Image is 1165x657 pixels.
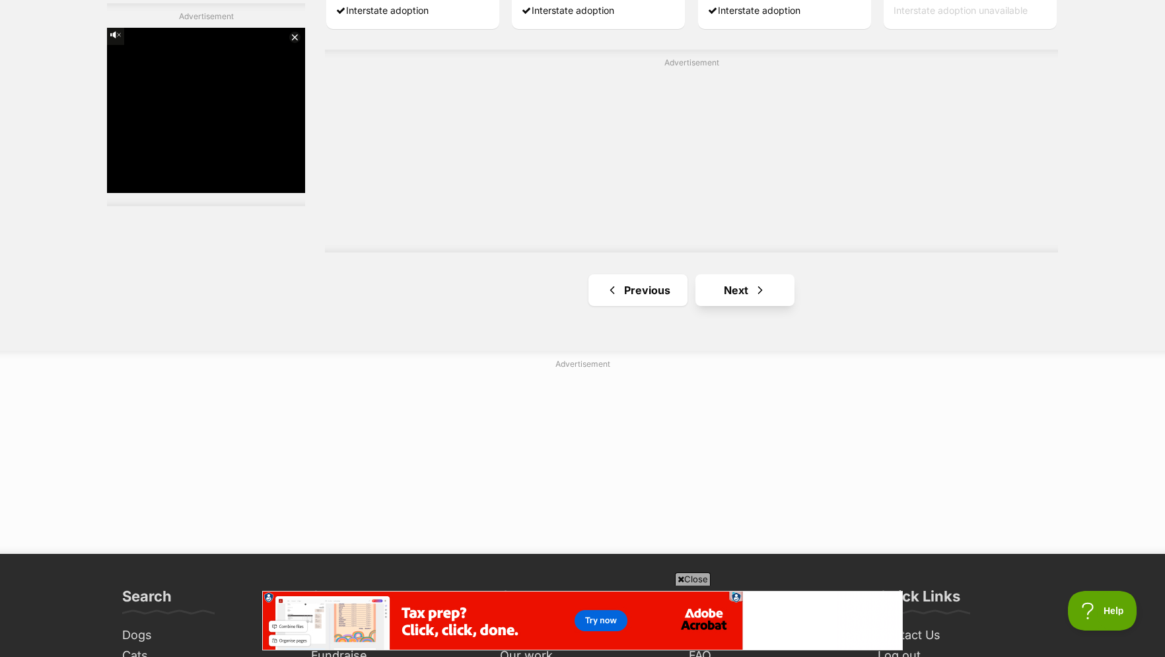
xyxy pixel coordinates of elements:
[122,587,172,613] h3: Search
[325,50,1058,252] div: Advertisement
[117,625,293,646] a: Dogs
[336,1,489,19] div: Interstate adoption
[262,591,903,650] iframe: Advertisement
[588,274,688,306] a: Previous page
[708,1,861,19] div: Interstate adoption
[872,625,1048,646] a: Contact Us
[1068,591,1139,631] iframe: Help Scout Beacon - Open
[675,572,711,586] span: Close
[107,28,305,193] iframe: Advertisement
[695,274,794,306] a: Next page
[878,587,960,613] h3: Quick Links
[262,375,903,541] iframe: Advertisement
[107,3,305,206] div: Advertisement
[894,4,1028,15] span: Interstate adoption unavailable
[325,274,1058,306] nav: Pagination
[371,74,1012,239] iframe: Advertisement
[522,1,675,19] div: Interstate adoption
